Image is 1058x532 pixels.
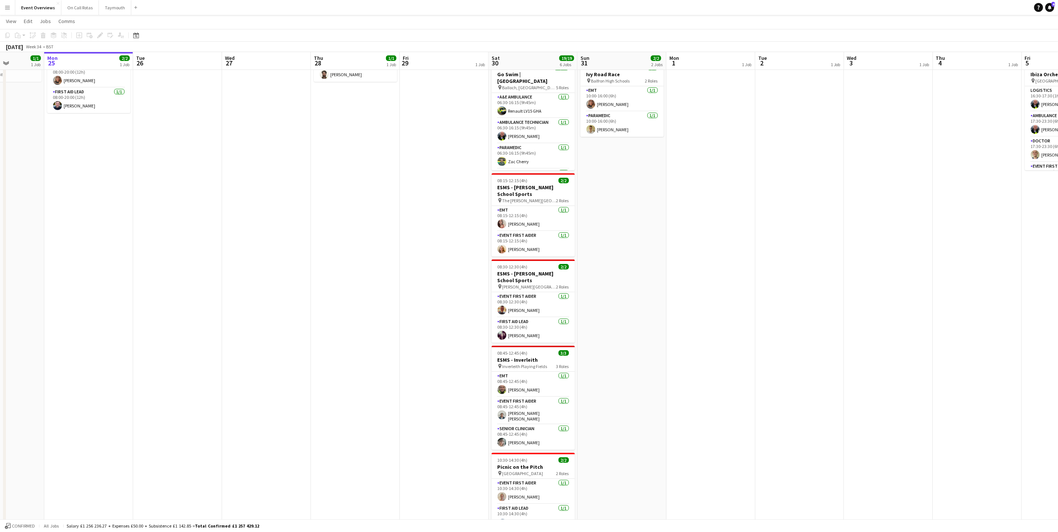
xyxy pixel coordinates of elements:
[47,88,131,113] app-card-role: First Aid Lead1/108:00-20:00 (12h)[PERSON_NAME]
[492,144,575,169] app-card-role: Paramedic1/106:30-16:15 (9h45m)Zac Cherry
[920,62,929,67] div: 1 Job
[119,55,130,61] span: 2/2
[55,16,78,26] a: Comms
[67,523,259,529] div: Salary £1 256 236.27 + Expenses £50.00 + Subsistence £1 142.85 =
[492,317,575,343] app-card-role: First Aid Lead1/108:30-12:30 (4h)[PERSON_NAME]
[61,0,99,15] button: On Call Rotas
[492,504,575,529] app-card-role: First Aid Lead1/110:30-14:30 (4h)[PERSON_NAME] Revadillo
[42,523,60,529] span: All jobs
[99,0,131,15] button: Taymouth
[1009,62,1018,67] div: 1 Job
[651,55,661,61] span: 2/2
[559,178,569,183] span: 2/2
[492,346,575,450] div: 08:45-12:45 (4h)3/3ESMS - Inverleith Inverleith Playing Fields3 RolesEMT1/108:45-12:45 (4h)[PERSO...
[475,62,485,67] div: 1 Job
[492,372,575,397] app-card-role: EMT1/108:45-12:45 (4h)[PERSON_NAME]
[386,55,396,61] span: 1/1
[1052,2,1055,7] span: 4
[492,464,575,470] h3: Picnic on the Pitch
[492,206,575,231] app-card-role: EMT1/108:15-12:15 (4h)[PERSON_NAME]
[120,62,129,67] div: 1 Job
[502,85,556,90] span: Balloch, [GEOGRAPHIC_DATA]
[46,59,58,67] span: 25
[936,55,945,61] span: Thu
[559,457,569,463] span: 2/2
[195,523,259,529] span: Total Confirmed £1 257 429.12
[492,357,575,363] h3: ESMS - Inverleith
[37,16,54,26] a: Jobs
[502,198,556,203] span: The [PERSON_NAME][GEOGRAPHIC_DATA]
[47,30,131,113] app-job-card: In progress08:00-20:00 (12h)2/2OASIS '25 | Build and Break [GEOGRAPHIC_DATA]2 RolesEvent First Ai...
[581,86,664,112] app-card-role: EMT1/110:00-16:00 (6h)[PERSON_NAME]
[492,453,575,529] div: 10:30-14:30 (4h)2/2Picnic on the Pitch [GEOGRAPHIC_DATA]2 RolesEvent First Aider1/110:30-14:30 (4...
[591,78,630,84] span: Balfron High Schools
[313,59,323,67] span: 28
[492,270,575,284] h3: ESMS - [PERSON_NAME] School Sports
[651,62,663,67] div: 2 Jobs
[556,284,569,290] span: 2 Roles
[668,59,679,67] span: 1
[492,292,575,317] app-card-role: Event First Aider1/108:30-12:30 (4h)[PERSON_NAME]
[559,55,574,61] span: 19/19
[758,55,767,61] span: Tue
[579,59,589,67] span: 31
[581,60,664,137] app-job-card: 10:00-16:00 (6h)2/2Ivy Road Race Balfron High Schools2 RolesEMT1/110:00-16:00 (6h)[PERSON_NAME]Pa...
[581,71,664,78] h3: Ivy Road Race
[502,364,547,369] span: Inverleith Playing Fields
[47,62,131,88] app-card-role: Event First Aider1/108:00-20:00 (12h)[PERSON_NAME]
[314,55,323,61] span: Thu
[1045,3,1054,12] a: 4
[502,471,543,476] span: [GEOGRAPHIC_DATA]
[581,112,664,137] app-card-role: Paramedic1/110:00-16:00 (6h)[PERSON_NAME]
[492,55,500,61] span: Sat
[492,259,575,343] div: 08:30-12:30 (4h)2/2ESMS - [PERSON_NAME] School Sports [PERSON_NAME][GEOGRAPHIC_DATA]2 RolesEvent ...
[3,16,19,26] a: View
[492,231,575,257] app-card-role: Event First Aider1/108:15-12:15 (4h)[PERSON_NAME]
[556,85,569,90] span: 5 Roles
[136,55,145,61] span: Tue
[224,59,235,67] span: 27
[15,0,61,15] button: Event Overviews
[492,60,575,170] app-job-card: 06:30-16:15 (9h45m)10/10Go Swim | [GEOGRAPHIC_DATA] Balloch, [GEOGRAPHIC_DATA]5 RolesA&E Ambulanc...
[492,118,575,144] app-card-role: Ambulance Technician1/106:30-16:15 (9h45m)[PERSON_NAME]
[492,184,575,197] h3: ESMS - [PERSON_NAME] School Sports
[25,44,43,49] span: Week 34
[742,62,752,67] div: 1 Job
[492,71,575,84] h3: Go Swim | [GEOGRAPHIC_DATA]
[498,350,528,356] span: 08:45-12:45 (4h)
[492,173,575,257] app-job-card: 08:15-12:15 (4h)2/2ESMS - [PERSON_NAME] School Sports The [PERSON_NAME][GEOGRAPHIC_DATA]2 RolesEM...
[386,62,396,67] div: 1 Job
[46,44,54,49] div: BST
[556,198,569,203] span: 2 Roles
[492,397,575,425] app-card-role: Event First Aider1/108:45-12:45 (4h)[PERSON_NAME] [PERSON_NAME]
[6,43,23,51] div: [DATE]
[30,55,41,61] span: 1/1
[492,169,575,248] app-card-role: Event First Aider6/6
[559,350,569,356] span: 3/3
[225,55,235,61] span: Wed
[4,522,36,530] button: Confirmed
[846,59,857,67] span: 3
[492,93,575,118] app-card-role: A&E Ambulance1/106:30-16:15 (9h45m)Renault LV15 GHA
[498,457,528,463] span: 10:30-14:30 (4h)
[31,62,41,67] div: 1 Job
[757,59,767,67] span: 2
[556,364,569,369] span: 3 Roles
[492,425,575,450] app-card-role: Senior Clinician1/108:45-12:45 (4h)[PERSON_NAME]
[403,55,409,61] span: Fri
[556,471,569,476] span: 2 Roles
[135,59,145,67] span: 26
[21,16,35,26] a: Edit
[935,59,945,67] span: 4
[669,55,679,61] span: Mon
[40,18,51,25] span: Jobs
[47,55,58,61] span: Mon
[492,479,575,504] app-card-role: Event First Aider1/110:30-14:30 (4h)[PERSON_NAME]
[560,62,574,67] div: 6 Jobs
[1024,59,1031,67] span: 5
[502,284,556,290] span: [PERSON_NAME][GEOGRAPHIC_DATA]
[6,18,16,25] span: View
